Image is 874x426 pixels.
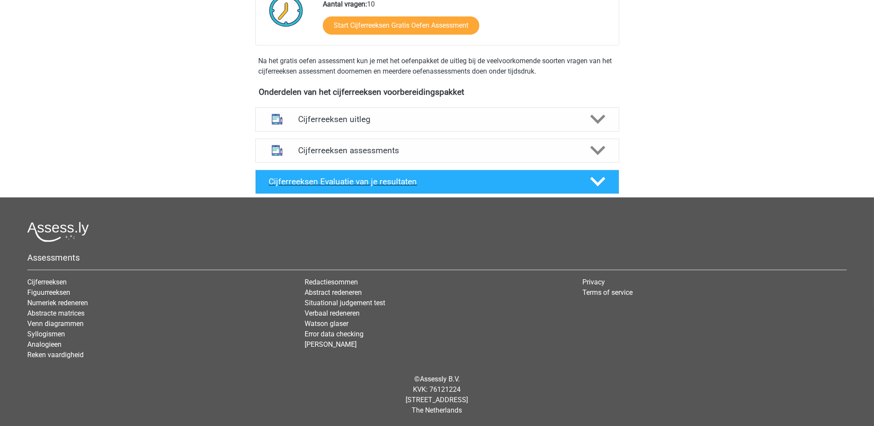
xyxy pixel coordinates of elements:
[305,319,348,328] a: Watson glaser
[252,107,623,132] a: uitleg Cijferreeksen uitleg
[27,330,65,338] a: Syllogismen
[252,170,623,194] a: Cijferreeksen Evaluatie van je resultaten
[305,309,360,317] a: Verbaal redeneren
[27,351,84,359] a: Reken vaardigheid
[27,319,84,328] a: Venn diagrammen
[21,367,853,423] div: © KVK: 76121224 [STREET_ADDRESS] The Netherlands
[27,278,67,286] a: Cijferreeksen
[259,87,615,97] h4: Onderdelen van het cijferreeksen voorbereidingspakket
[420,375,460,383] a: Assessly B.V.
[298,114,576,124] h4: Cijferreeksen uitleg
[27,222,89,242] img: Assessly logo
[298,145,576,155] h4: Cijferreeksen assessments
[305,340,357,349] a: [PERSON_NAME]
[582,278,605,286] a: Privacy
[323,16,479,35] a: Start Cijferreeksen Gratis Oefen Assessment
[305,330,364,338] a: Error data checking
[269,177,576,187] h4: Cijferreeksen Evaluatie van je resultaten
[27,309,84,317] a: Abstracte matrices
[266,139,288,161] img: cijferreeksen assessments
[27,252,847,263] h5: Assessments
[255,56,619,77] div: Na het gratis oefen assessment kun je met het oefenpakket de uitleg bij de veelvoorkomende soorte...
[266,108,288,130] img: cijferreeksen uitleg
[305,299,385,307] a: Situational judgement test
[582,288,633,297] a: Terms of service
[27,299,88,307] a: Numeriek redeneren
[252,139,623,163] a: assessments Cijferreeksen assessments
[305,288,362,297] a: Abstract redeneren
[27,288,70,297] a: Figuurreeksen
[27,340,62,349] a: Analogieen
[305,278,358,286] a: Redactiesommen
